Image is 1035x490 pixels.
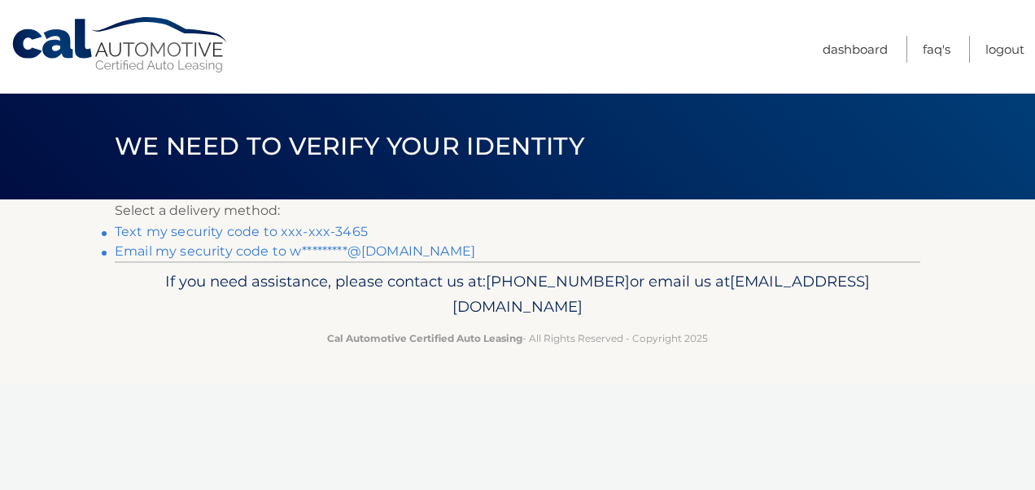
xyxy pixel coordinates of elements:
strong: Cal Automotive Certified Auto Leasing [327,332,522,344]
p: - All Rights Reserved - Copyright 2025 [125,330,910,347]
a: Email my security code to w*********@[DOMAIN_NAME] [115,243,475,259]
a: Cal Automotive [11,16,230,74]
p: Select a delivery method: [115,199,920,222]
a: Logout [985,36,1024,63]
span: We need to verify your identity [115,131,584,161]
a: Dashboard [823,36,888,63]
span: [PHONE_NUMBER] [486,272,630,291]
a: Text my security code to xxx-xxx-3465 [115,224,368,239]
a: FAQ's [923,36,950,63]
p: If you need assistance, please contact us at: or email us at [125,269,910,321]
